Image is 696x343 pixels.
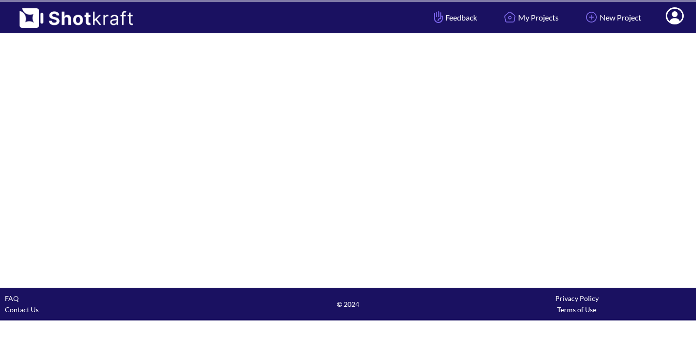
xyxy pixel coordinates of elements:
[432,9,445,25] img: Hand Icon
[462,304,691,315] div: Terms of Use
[432,12,477,23] span: Feedback
[494,4,566,30] a: My Projects
[583,9,600,25] img: Add Icon
[462,293,691,304] div: Privacy Policy
[576,4,649,30] a: New Project
[5,294,19,302] a: FAQ
[501,9,518,25] img: Home Icon
[5,305,39,314] a: Contact Us
[234,299,462,310] span: © 2024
